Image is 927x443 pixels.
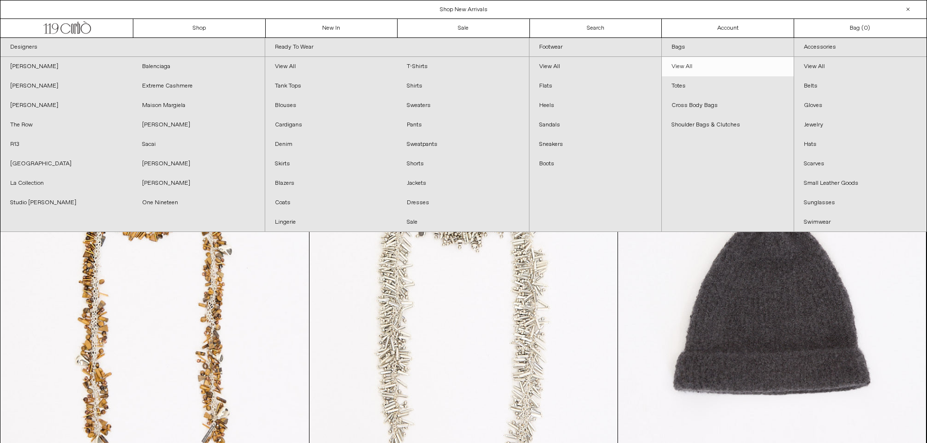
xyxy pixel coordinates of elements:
a: La Collection [0,174,132,193]
a: [PERSON_NAME] [132,115,264,135]
a: New In [266,19,398,37]
a: Sweatpants [397,135,529,154]
a: Designers [0,38,265,57]
a: Blazers [265,174,397,193]
a: Pants [397,115,529,135]
a: Ready To Wear [265,38,529,57]
a: Hats [794,135,927,154]
a: Shop [133,19,266,37]
a: Cardigans [265,115,397,135]
a: Sunglasses [794,193,927,213]
a: T-Shirts [397,57,529,76]
a: Jackets [397,174,529,193]
a: Cross Body Bags [662,96,794,115]
a: Sacai [132,135,264,154]
a: Footwear [529,38,661,57]
a: Skirts [265,154,397,174]
a: Lingerie [265,213,397,232]
a: The Row [0,115,132,135]
a: Jewelry [794,115,927,135]
a: Sandals [529,115,661,135]
a: [PERSON_NAME] [132,154,264,174]
a: Shoulder Bags & Clutches [662,115,794,135]
a: Boots [529,154,661,174]
a: Bags [662,38,794,57]
a: Extreme Cashmere [132,76,264,96]
a: View All [529,57,661,76]
a: Sale [397,213,529,232]
a: [PERSON_NAME] [132,174,264,193]
a: Shorts [397,154,529,174]
a: Belts [794,76,927,96]
a: Accessories [794,38,927,57]
a: View All [794,57,927,76]
a: Small Leather Goods [794,174,927,193]
a: [PERSON_NAME] [0,96,132,115]
a: Search [530,19,662,37]
a: Scarves [794,154,927,174]
a: View All [662,57,794,76]
a: Balenciaga [132,57,264,76]
a: Flats [529,76,661,96]
a: [PERSON_NAME] [0,57,132,76]
a: Sale [398,19,530,37]
a: Shirts [397,76,529,96]
a: Tank Tops [265,76,397,96]
a: Shop New Arrivals [440,6,488,14]
a: One Nineteen [132,193,264,213]
a: Blouses [265,96,397,115]
a: Studio [PERSON_NAME] [0,193,132,213]
a: Swimwear [794,213,927,232]
a: Dresses [397,193,529,213]
a: Totes [662,76,794,96]
a: Heels [529,96,661,115]
a: Sweaters [397,96,529,115]
a: Maison Margiela [132,96,264,115]
a: [PERSON_NAME] [0,76,132,96]
a: R13 [0,135,132,154]
a: Bag () [794,19,927,37]
span: 0 [864,24,868,32]
a: Account [662,19,794,37]
a: Coats [265,193,397,213]
a: [GEOGRAPHIC_DATA] [0,154,132,174]
a: View All [265,57,397,76]
a: Gloves [794,96,927,115]
span: ) [864,24,870,33]
a: Denim [265,135,397,154]
a: Sneakers [529,135,661,154]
